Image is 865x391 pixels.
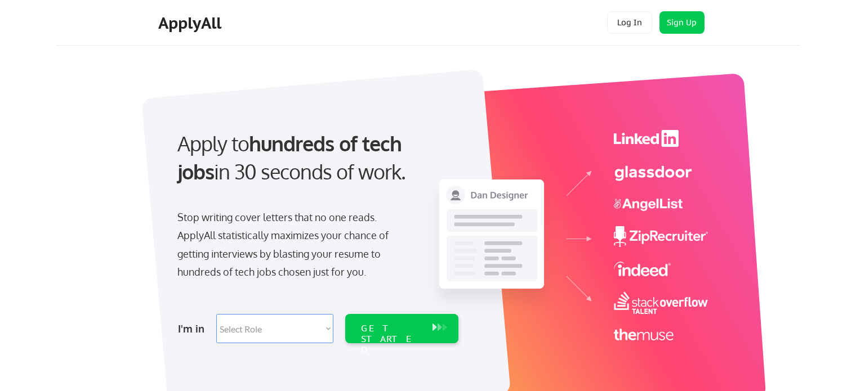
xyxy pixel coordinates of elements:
[177,131,407,184] strong: hundreds of tech jobs
[361,323,421,356] div: GET STARTED
[607,11,652,34] button: Log In
[177,208,409,281] div: Stop writing cover letters that no one reads. ApplyAll statistically maximizes your chance of get...
[177,129,454,186] div: Apply to in 30 seconds of work.
[659,11,705,34] button: Sign Up
[158,14,225,33] div: ApplyAll
[178,320,209,338] div: I'm in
